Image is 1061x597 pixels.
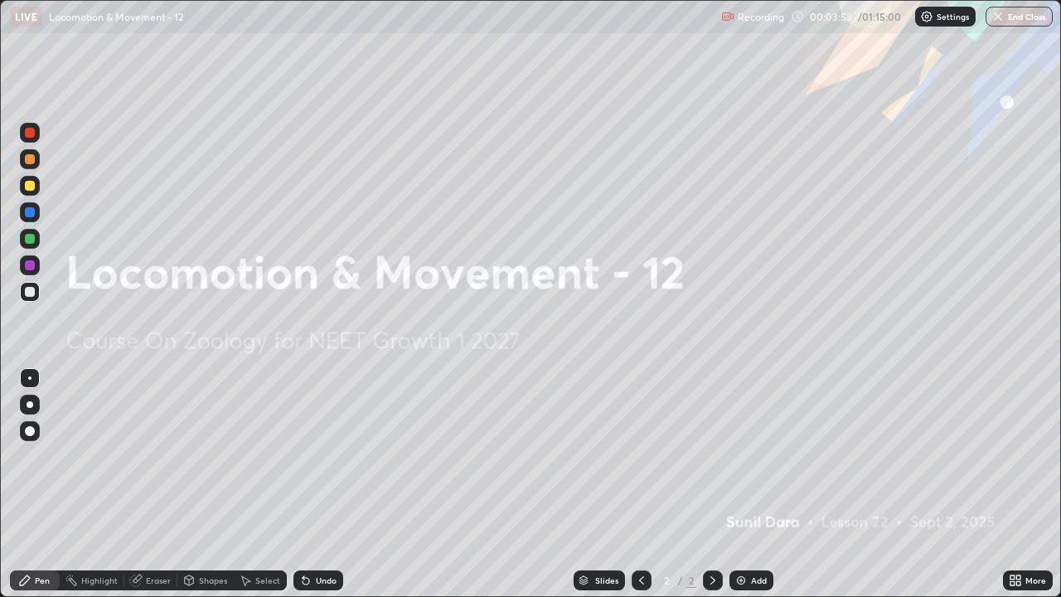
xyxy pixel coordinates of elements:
div: Undo [316,576,337,585]
p: Recording [738,11,784,23]
img: class-settings-icons [920,10,933,23]
p: Locomotion & Movement - 12 [49,10,183,23]
div: Slides [595,576,618,585]
img: add-slide-button [734,574,748,587]
div: Eraser [146,576,171,585]
button: End Class [986,7,1053,27]
div: 2 [658,575,675,585]
img: recording.375f2c34.svg [721,10,734,23]
p: Settings [937,12,969,21]
div: 2 [686,573,696,588]
div: Pen [35,576,50,585]
div: Highlight [81,576,118,585]
p: LIVE [15,10,37,23]
div: More [1025,576,1046,585]
img: end-class-cross [991,10,1005,23]
div: Add [751,576,767,585]
div: Shapes [199,576,227,585]
div: / [678,575,683,585]
div: Select [255,576,280,585]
